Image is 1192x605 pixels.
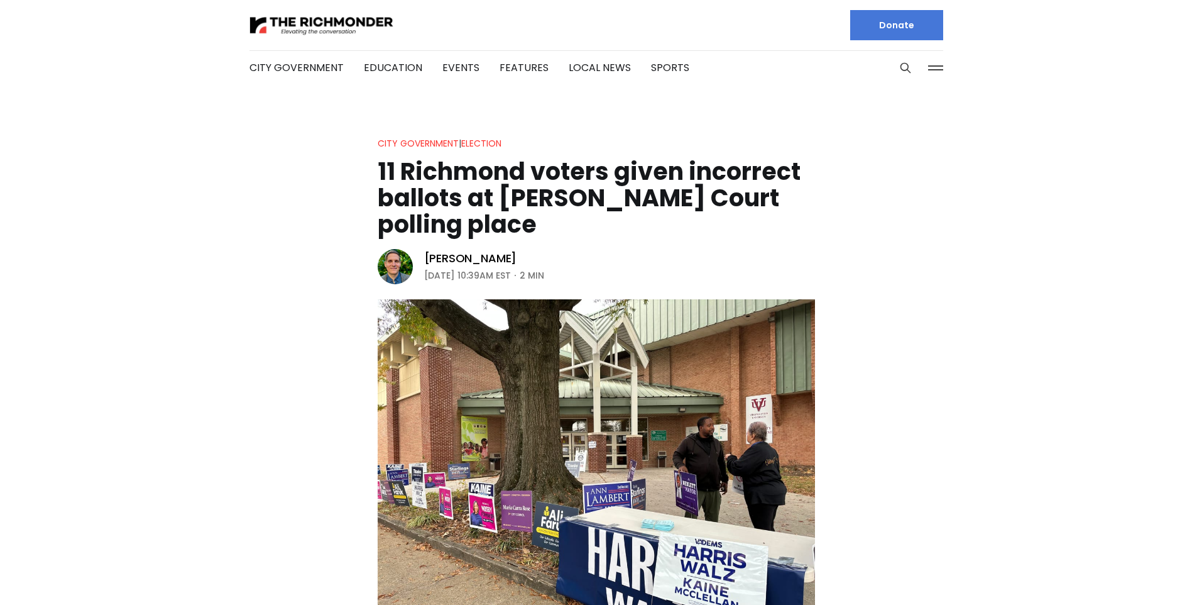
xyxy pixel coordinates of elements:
h1: 11 Richmond voters given incorrect ballots at [PERSON_NAME] Court polling place [378,158,815,238]
a: [PERSON_NAME] [424,251,517,266]
a: Features [500,60,549,75]
time: [DATE] 10:39AM EST [424,268,511,283]
a: Local News [569,60,631,75]
button: Search this site [896,58,915,77]
a: Election [461,137,501,150]
a: Donate [850,10,943,40]
a: City Government [249,60,344,75]
div: | [378,136,501,151]
a: City Government [378,137,459,150]
a: Education [364,60,422,75]
span: 2 min [520,268,544,283]
img: Graham Moomaw [378,249,413,284]
a: Events [442,60,479,75]
a: Sports [651,60,689,75]
img: The Richmonder [249,14,394,36]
